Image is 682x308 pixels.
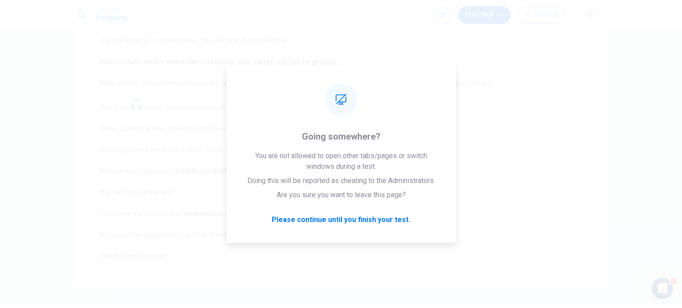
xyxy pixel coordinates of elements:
strong: Continue [115,252,145,261]
button: Continue [458,6,511,24]
span: 1 [670,278,677,285]
h1: Listening [96,13,127,23]
span: 00:10:00 [534,12,558,19]
strong: SUBMIT [213,167,239,175]
iframe: Intercom live chat [652,278,673,299]
strong: OK [186,167,196,175]
button: 00:10:00 [518,6,566,24]
b: You can take notes with a pen and paper. Your notes will not be graded. [99,58,337,66]
span: Level Test [96,7,127,13]
strong: one [260,36,273,45]
strong: Volume [193,210,218,218]
span: This test checks how well you understand spoken English. You will listen to 1 conversation. You w... [99,14,583,262]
